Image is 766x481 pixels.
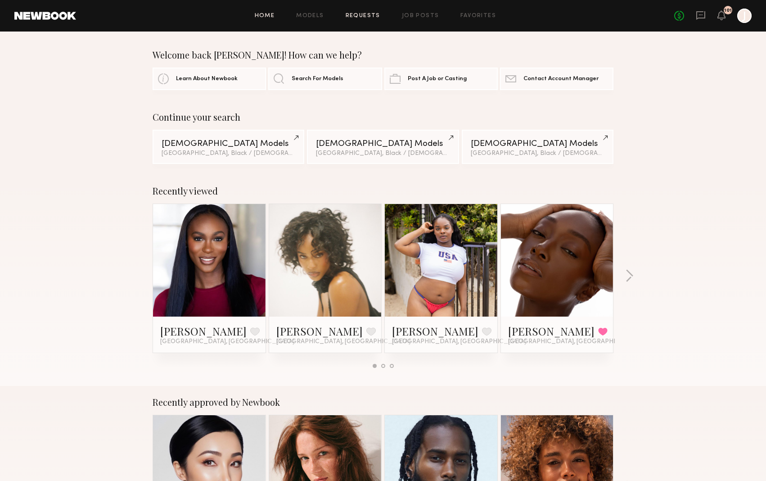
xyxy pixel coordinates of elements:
[276,338,410,345] span: [GEOGRAPHIC_DATA], [GEOGRAPHIC_DATA]
[153,112,613,123] div: Continue your search
[292,76,343,82] span: Search For Models
[471,140,604,148] div: [DEMOGRAPHIC_DATA] Models
[316,140,450,148] div: [DEMOGRAPHIC_DATA] Models
[346,13,380,19] a: Requests
[408,76,467,82] span: Post A Job or Casting
[460,13,496,19] a: Favorites
[402,13,439,19] a: Job Posts
[462,130,613,164] a: [DEMOGRAPHIC_DATA] Models[GEOGRAPHIC_DATA], Black / [DEMOGRAPHIC_DATA]
[176,76,238,82] span: Learn About Newbook
[508,338,642,345] span: [GEOGRAPHIC_DATA], [GEOGRAPHIC_DATA]
[153,130,304,164] a: [DEMOGRAPHIC_DATA] Models[GEOGRAPHIC_DATA], Black / [DEMOGRAPHIC_DATA]
[392,324,478,338] a: [PERSON_NAME]
[276,324,363,338] a: [PERSON_NAME]
[471,150,604,157] div: [GEOGRAPHIC_DATA], Black / [DEMOGRAPHIC_DATA]
[162,150,295,157] div: [GEOGRAPHIC_DATA], Black / [DEMOGRAPHIC_DATA]
[255,13,275,19] a: Home
[508,324,595,338] a: [PERSON_NAME]
[160,338,294,345] span: [GEOGRAPHIC_DATA], [GEOGRAPHIC_DATA]
[384,68,498,90] a: Post A Job or Casting
[162,140,295,148] div: [DEMOGRAPHIC_DATA] Models
[153,397,613,408] div: Recently approved by Newbook
[307,130,459,164] a: [DEMOGRAPHIC_DATA] Models[GEOGRAPHIC_DATA], Black / [DEMOGRAPHIC_DATA]
[153,68,266,90] a: Learn About Newbook
[392,338,526,345] span: [GEOGRAPHIC_DATA], [GEOGRAPHIC_DATA]
[153,50,613,60] div: Welcome back [PERSON_NAME]! How can we help?
[724,8,732,13] div: 101
[500,68,613,90] a: Contact Account Manager
[268,68,382,90] a: Search For Models
[316,150,450,157] div: [GEOGRAPHIC_DATA], Black / [DEMOGRAPHIC_DATA]
[153,186,613,196] div: Recently viewed
[160,324,247,338] a: [PERSON_NAME]
[737,9,752,23] a: J
[296,13,324,19] a: Models
[523,76,599,82] span: Contact Account Manager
